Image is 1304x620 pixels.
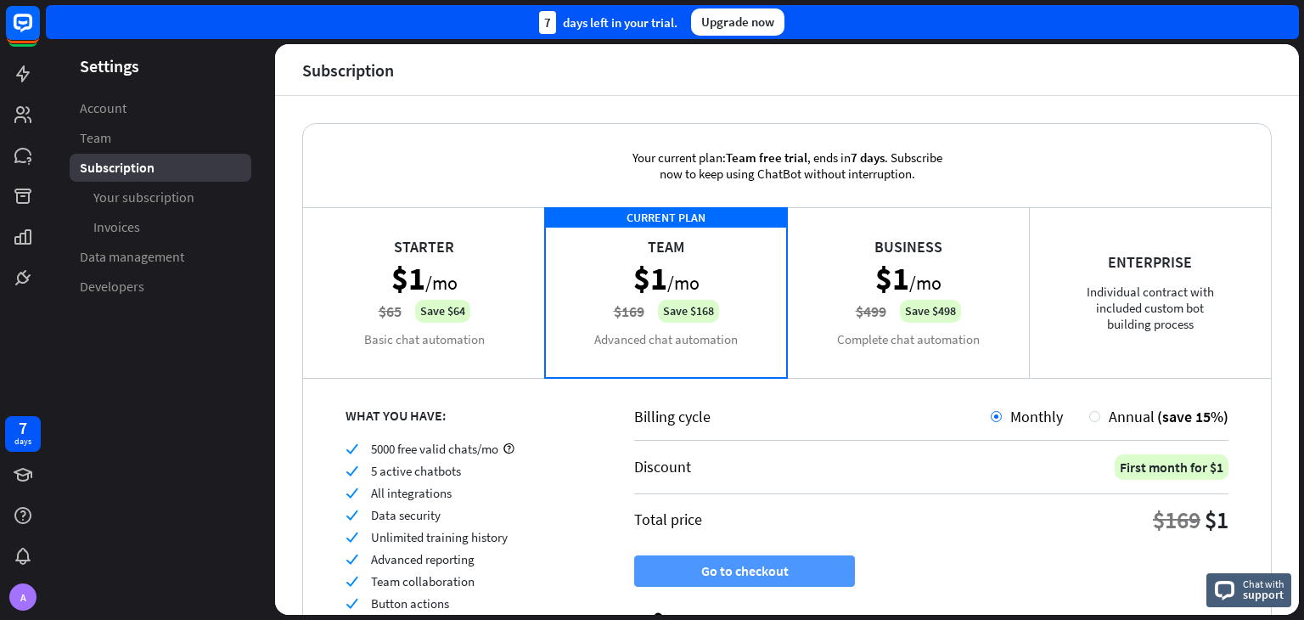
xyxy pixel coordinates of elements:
i: check [346,597,358,610]
button: Go to checkout [634,555,855,587]
i: check [346,531,358,544]
div: A [9,583,37,611]
span: 5000 free valid chats/mo [371,441,498,457]
a: Account [70,94,251,122]
div: Upgrade now [691,8,784,36]
span: Data security [371,507,441,523]
span: All integrations [371,485,452,501]
span: Advanced reporting [371,551,475,567]
div: days left in your trial. [539,11,677,34]
div: 7 [539,11,556,34]
a: Team [70,124,251,152]
span: Subscription [80,159,155,177]
span: Unlimited training history [371,529,508,545]
a: 7 days [5,416,41,452]
span: Data management [80,248,184,266]
span: Invoices [93,218,140,236]
span: 7 days [851,149,885,166]
span: Team free trial [726,149,807,166]
span: support [1243,587,1284,602]
div: First month for $1 [1115,454,1228,480]
button: Open LiveChat chat widget [14,7,65,58]
span: Your subscription [93,189,194,206]
div: WHAT YOU HAVE: [346,407,592,424]
span: Monthly [1010,407,1063,426]
a: Data management [70,243,251,271]
i: check [346,465,358,477]
div: Total price [634,510,702,529]
div: Discount [634,457,691,476]
a: Invoices [70,213,251,241]
span: Developers [80,278,144,296]
i: check [346,575,358,588]
span: Chat with [1243,576,1284,592]
div: $1 [1205,504,1228,535]
div: Subscription [302,60,394,80]
div: days [14,436,31,448]
i: check [346,487,358,499]
i: check [346,442,358,455]
span: (save 15%) [1157,407,1228,426]
a: Developers [70,273,251,301]
div: Billing cycle [634,407,991,426]
span: 5 active chatbots [371,463,461,479]
span: Button actions [371,595,449,612]
i: check [346,553,358,566]
i: check [346,509,358,521]
span: Team collaboration [371,573,475,589]
span: Account [80,99,126,117]
div: $169 [1153,504,1200,535]
div: 7 [19,420,27,436]
span: Team [80,129,111,147]
a: Your subscription [70,183,251,211]
span: Annual [1109,407,1155,426]
div: Your current plan: , ends in . Subscribe now to keep using ChatBot without interruption. [604,124,970,207]
header: Settings [46,54,275,77]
